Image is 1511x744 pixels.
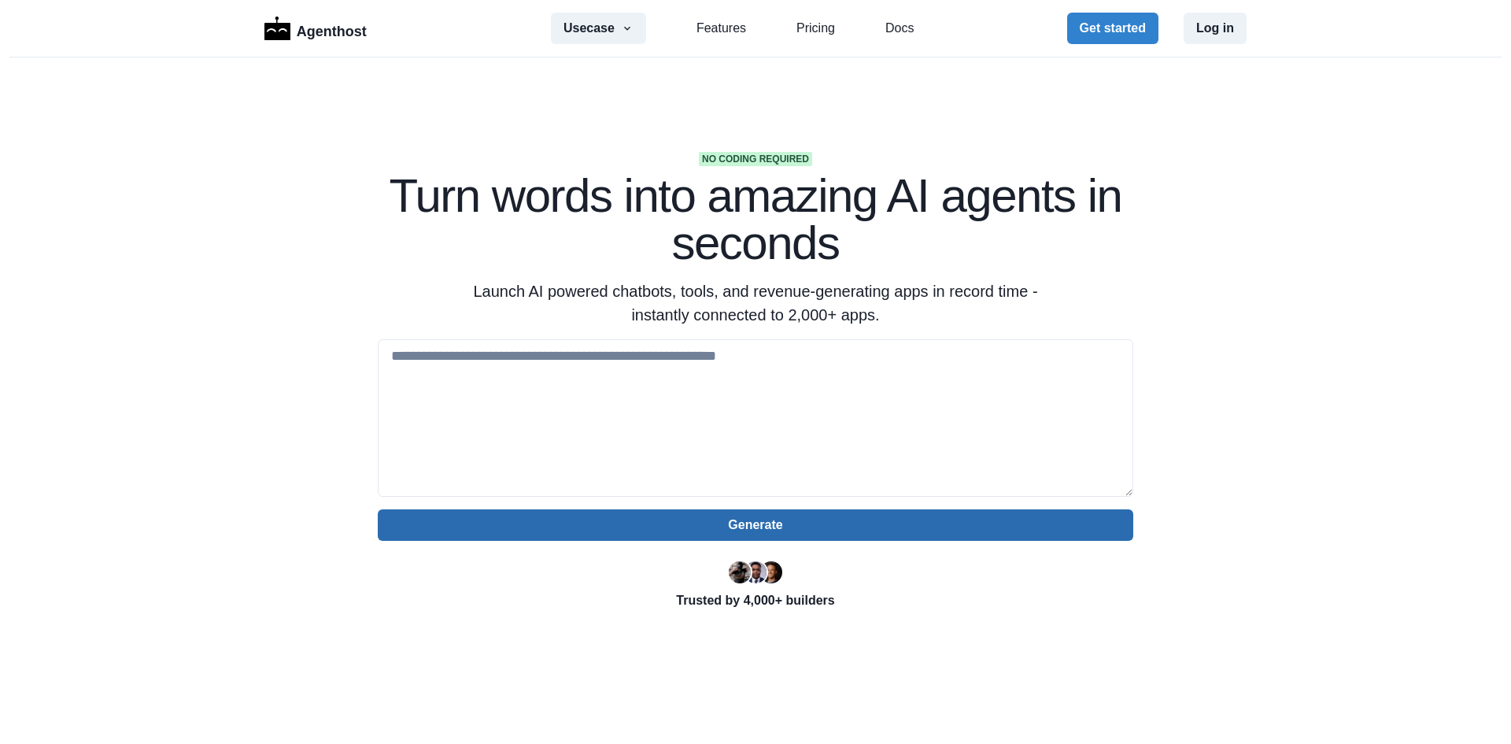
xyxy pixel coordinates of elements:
h1: Turn words into amazing AI agents in seconds [378,172,1133,267]
a: Features [696,19,746,38]
button: Get started [1067,13,1158,44]
a: Docs [885,19,914,38]
p: Trusted by 4,000+ builders [378,591,1133,610]
img: Logo [264,17,290,40]
button: Generate [378,509,1133,541]
p: Launch AI powered chatbots, tools, and revenue-generating apps in record time - instantly connect... [453,279,1058,327]
img: Kent Dodds [760,561,782,583]
span: No coding required [699,152,812,166]
img: Segun Adebayo [744,561,767,583]
button: Log in [1184,13,1247,44]
button: Usecase [551,13,646,44]
p: Agenthost [297,15,367,43]
a: Pricing [796,19,835,38]
a: LogoAgenthost [264,15,367,43]
img: Ryan Florence [729,561,751,583]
